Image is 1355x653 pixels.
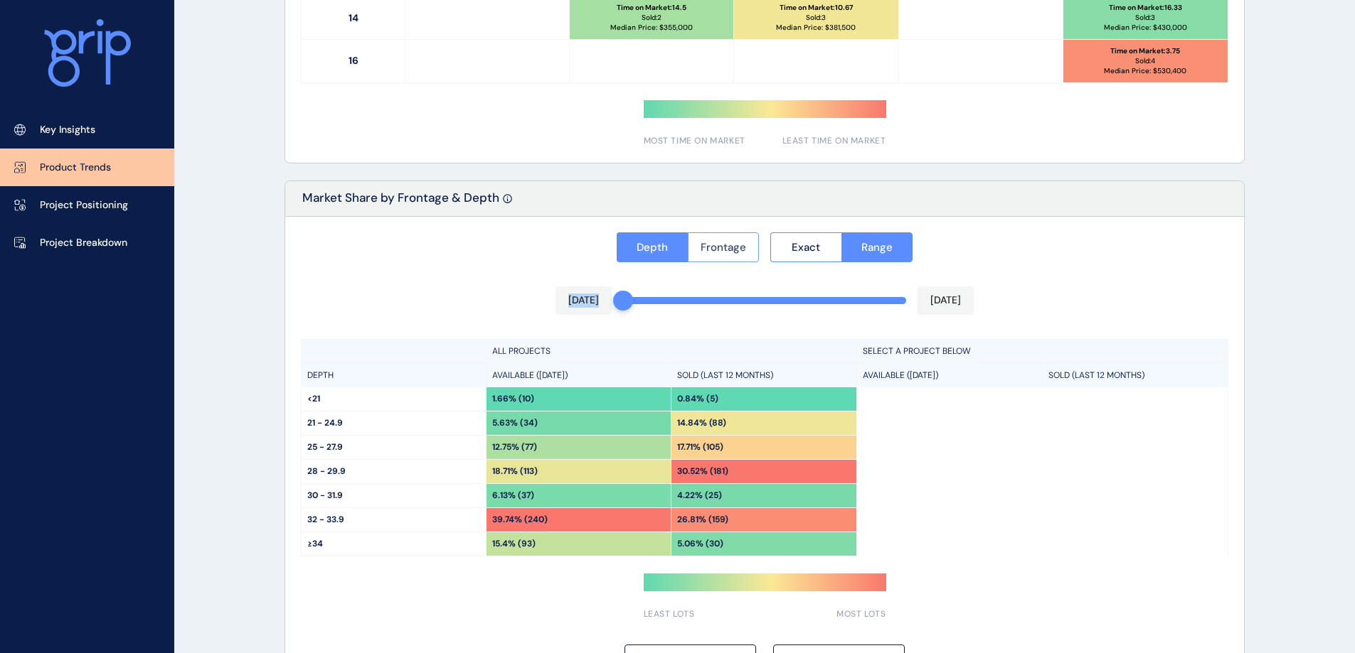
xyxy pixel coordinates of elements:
p: 32 - 33.9 [307,514,480,526]
p: 16 [302,40,405,82]
button: Exact [770,232,841,262]
p: Time on Market : 16.33 [1109,3,1182,13]
p: 21 - 24.9 [307,417,480,429]
p: DEPTH [307,369,334,382]
p: 15.4% (93) [492,538,536,550]
p: 6.13% (37) [492,490,534,502]
p: Sold: 3 [806,13,826,23]
p: SELECT A PROJECT BELOW [863,345,971,357]
span: LEAST TIME ON MARKET [782,135,886,147]
p: AVAILABLE ([DATE]) [492,369,568,382]
p: Time on Market : 10.67 [780,3,853,13]
p: 5.63% (34) [492,417,538,429]
p: 26.81% (159) [677,514,728,526]
p: Sold: 2 [642,13,661,23]
button: Frontage [688,232,760,262]
span: Frontage [701,240,746,254]
p: Sold: 4 [1135,56,1155,66]
span: MOST LOTS [836,608,886,620]
p: 18.71% (113) [492,465,538,477]
p: [DATE] [568,293,599,308]
p: Time on Market : 3.75 [1110,46,1180,56]
p: Sold: 3 [1135,13,1155,23]
p: 14.84% (88) [677,417,726,429]
p: Median Price: $ 430,000 [1104,23,1187,33]
p: Median Price: $ 530,400 [1104,66,1186,76]
p: 4.22% (25) [677,490,722,502]
p: ≥34 [307,538,480,550]
span: LEAST LOTS [644,608,695,620]
p: 0.84% (5) [677,393,718,405]
p: 12.75% (77) [492,441,537,453]
span: Exact [792,240,820,254]
p: 30.52% (181) [677,465,728,477]
p: Project Positioning [40,198,128,212]
p: [DATE] [930,293,961,308]
p: 5.06% (30) [677,538,723,550]
p: AVAILABLE ([DATE]) [863,369,938,382]
p: Product Trends [40,161,111,175]
span: Range [861,240,893,254]
button: Depth [617,232,688,262]
p: SOLD (LAST 12 MONTHS) [1048,369,1144,382]
p: Project Breakdown [40,236,127,250]
span: Depth [637,240,668,254]
p: 28 - 29.9 [307,465,480,477]
p: Key Insights [40,123,95,137]
p: 1.66% (10) [492,393,534,405]
span: MOST TIME ON MARKET [644,135,745,147]
button: Range [841,232,913,262]
p: Market Share by Frontage & Depth [302,190,499,216]
p: <21 [307,393,480,405]
p: 17.71% (105) [677,441,723,453]
p: ALL PROJECTS [492,345,551,357]
p: Median Price: $ 355,000 [610,23,693,33]
p: Time on Market : 14.5 [617,3,686,13]
p: SOLD (LAST 12 MONTHS) [677,369,773,382]
p: 30 - 31.9 [307,490,480,502]
p: 39.74% (240) [492,514,548,526]
p: Median Price: $ 381,500 [776,23,856,33]
p: 25 - 27.9 [307,441,480,453]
